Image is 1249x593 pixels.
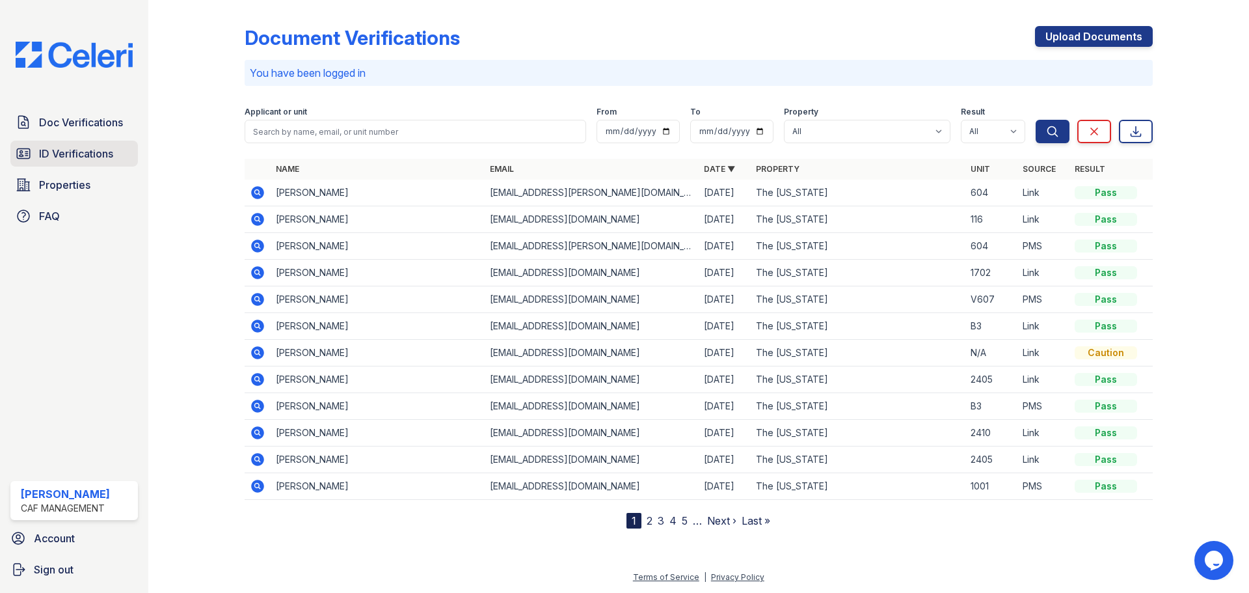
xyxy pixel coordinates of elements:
iframe: chat widget [1194,541,1236,580]
div: Pass [1075,453,1137,466]
td: The [US_STATE] [751,447,965,473]
label: To [690,107,701,117]
a: Email [490,164,514,174]
td: [DATE] [699,206,751,233]
td: 604 [965,180,1017,206]
td: 604 [965,233,1017,260]
td: The [US_STATE] [751,366,965,393]
td: Link [1017,366,1069,393]
td: The [US_STATE] [751,473,965,500]
div: Caution [1075,346,1137,359]
div: Pass [1075,293,1137,306]
td: PMS [1017,393,1069,420]
td: Link [1017,340,1069,366]
td: [EMAIL_ADDRESS][DOMAIN_NAME] [485,286,699,313]
a: Last » [742,514,770,527]
td: 1702 [965,260,1017,286]
td: [PERSON_NAME] [271,473,485,500]
td: [EMAIL_ADDRESS][DOMAIN_NAME] [485,206,699,233]
td: [DATE] [699,473,751,500]
a: Property [756,164,799,174]
td: [EMAIL_ADDRESS][DOMAIN_NAME] [485,420,699,447]
td: [PERSON_NAME] [271,420,485,447]
td: [EMAIL_ADDRESS][PERSON_NAME][DOMAIN_NAME] [485,233,699,260]
img: CE_Logo_Blue-a8612792a0a2168367f1c8372b55b34899dd931a85d93a1a3d3e32e68fde9ad4.png [5,42,143,68]
td: 2405 [965,447,1017,473]
div: CAF Management [21,502,110,515]
a: Result [1075,164,1105,174]
a: ID Verifications [10,141,138,167]
label: Property [784,107,818,117]
td: The [US_STATE] [751,393,965,420]
td: Link [1017,313,1069,340]
td: [EMAIL_ADDRESS][DOMAIN_NAME] [485,260,699,286]
a: Date ▼ [704,164,735,174]
div: Pass [1075,373,1137,386]
span: ID Verifications [39,146,113,161]
td: PMS [1017,473,1069,500]
div: Document Verifications [245,26,460,49]
td: PMS [1017,233,1069,260]
td: [DATE] [699,286,751,313]
td: [DATE] [699,447,751,473]
td: [PERSON_NAME] [271,180,485,206]
div: Pass [1075,426,1137,439]
td: [PERSON_NAME] [271,340,485,366]
td: [EMAIL_ADDRESS][DOMAIN_NAME] [485,340,699,366]
td: [DATE] [699,180,751,206]
div: | [704,572,706,582]
a: Name [276,164,299,174]
a: Privacy Policy [711,572,764,582]
label: From [597,107,617,117]
td: The [US_STATE] [751,420,965,447]
td: [EMAIL_ADDRESS][DOMAIN_NAME] [485,393,699,420]
td: The [US_STATE] [751,340,965,366]
div: Pass [1075,266,1137,279]
td: PMS [1017,286,1069,313]
td: [PERSON_NAME] [271,260,485,286]
span: Sign out [34,562,74,577]
td: [EMAIL_ADDRESS][DOMAIN_NAME] [485,313,699,340]
span: Account [34,531,75,546]
div: Pass [1075,186,1137,199]
label: Result [961,107,985,117]
div: [PERSON_NAME] [21,486,110,502]
td: [DATE] [699,393,751,420]
a: 4 [669,514,677,527]
div: Pass [1075,213,1137,226]
td: [DATE] [699,313,751,340]
a: Doc Verifications [10,109,138,135]
div: Pass [1075,320,1137,333]
a: 5 [682,514,688,527]
td: The [US_STATE] [751,233,965,260]
td: Link [1017,260,1069,286]
span: Properties [39,177,90,193]
td: Link [1017,180,1069,206]
td: Link [1017,206,1069,233]
span: Doc Verifications [39,115,123,130]
div: Pass [1075,400,1137,413]
div: 1 [626,513,641,529]
td: The [US_STATE] [751,206,965,233]
div: Pass [1075,240,1137,253]
a: Source [1023,164,1056,174]
td: B3 [965,313,1017,340]
td: B3 [965,393,1017,420]
td: [PERSON_NAME] [271,366,485,393]
a: Terms of Service [633,572,699,582]
span: … [693,513,702,529]
a: Account [5,525,143,551]
td: The [US_STATE] [751,180,965,206]
td: [DATE] [699,260,751,286]
td: [EMAIL_ADDRESS][DOMAIN_NAME] [485,447,699,473]
td: The [US_STATE] [751,313,965,340]
a: FAQ [10,203,138,229]
a: Upload Documents [1035,26,1153,47]
td: [PERSON_NAME] [271,313,485,340]
td: N/A [965,340,1017,366]
td: V607 [965,286,1017,313]
a: Sign out [5,557,143,583]
td: [DATE] [699,233,751,260]
td: 1001 [965,473,1017,500]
